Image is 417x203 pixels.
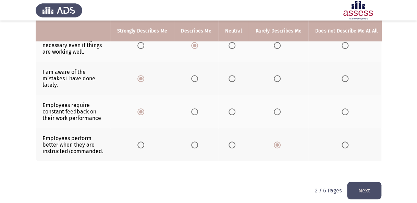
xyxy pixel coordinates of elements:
[274,141,283,148] mat-radio-group: Select an option
[229,42,238,48] mat-radio-group: Select an option
[249,21,308,41] th: Rarely Describes Me
[274,42,283,48] mat-radio-group: Select an option
[191,108,201,114] mat-radio-group: Select an option
[335,1,381,20] img: Assessment logo of Leadership Styles - THL
[229,108,238,114] mat-radio-group: Select an option
[137,108,147,114] mat-radio-group: Select an option
[36,95,110,128] td: Employees require constant feedback on their work performance
[342,75,351,81] mat-radio-group: Select an option
[174,21,218,41] th: Describes Me
[342,108,351,114] mat-radio-group: Select an option
[342,141,351,148] mat-radio-group: Select an option
[137,75,147,81] mat-radio-group: Select an option
[36,29,110,62] td: I believe that change is necessary even if things are working well.
[308,21,384,41] th: Does not Describe Me At All
[274,75,283,81] mat-radio-group: Select an option
[315,187,342,194] p: 2 / 6 Pages
[229,75,238,81] mat-radio-group: Select an option
[36,128,110,161] td: Employees perform better when they are instructed/commanded.
[110,21,174,41] th: Strongly Describes Me
[191,141,201,148] mat-radio-group: Select an option
[218,21,249,41] th: Neutral
[36,1,82,20] img: Assess Talent Management logo
[229,141,238,148] mat-radio-group: Select an option
[342,42,351,48] mat-radio-group: Select an option
[137,42,147,48] mat-radio-group: Select an option
[36,62,110,95] td: I am aware of the mistakes I have done lately.
[137,141,147,148] mat-radio-group: Select an option
[191,42,201,48] mat-radio-group: Select an option
[347,182,381,199] button: load next page
[274,108,283,114] mat-radio-group: Select an option
[191,75,201,81] mat-radio-group: Select an option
